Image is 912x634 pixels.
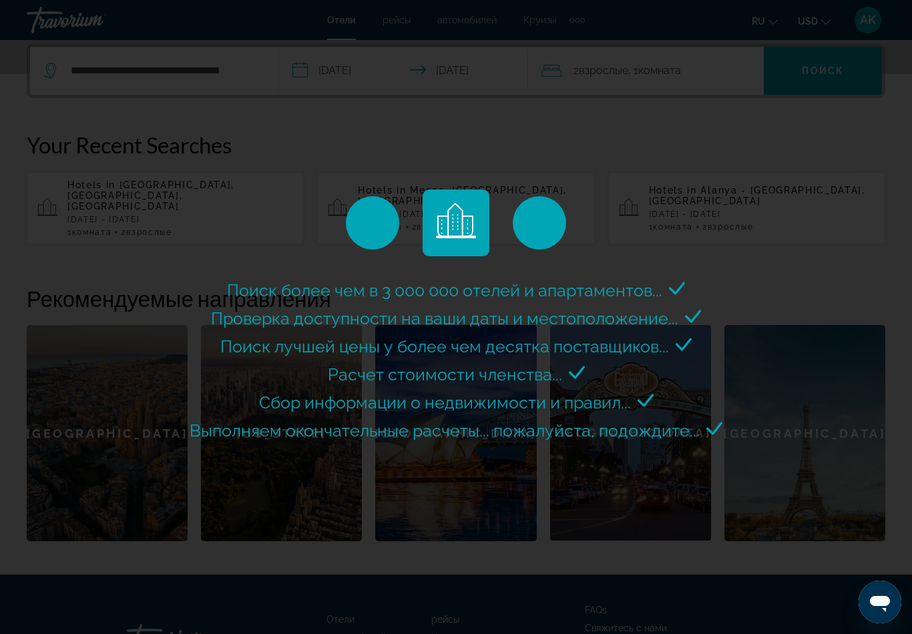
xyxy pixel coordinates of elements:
span: Выполняем окончательные расчеты... пожалуйста, подождите... [190,420,700,440]
iframe: Кнопка запуска окна обмена сообщениями [859,581,901,623]
span: Сбор информации о недвижимости и правил... [259,392,631,412]
span: Расчет стоимости членства... [328,364,562,384]
span: Поиск лучшей цены у более чем десятка поставщиков... [220,336,669,356]
span: Поиск более чем в 3 000 000 отелей и апартаментов... [227,280,662,300]
span: Проверка доступности на ваши даты и местоположение... [211,308,678,328]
